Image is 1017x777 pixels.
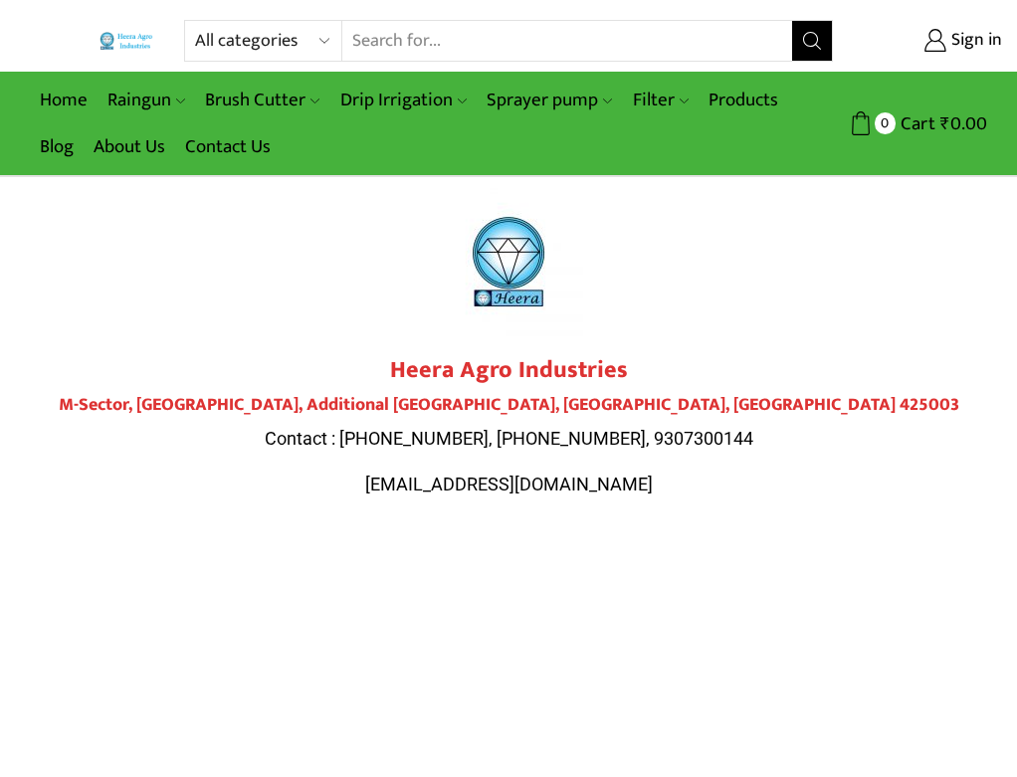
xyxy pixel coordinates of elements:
a: Sign in [863,23,1002,59]
a: 0 Cart ₹0.00 [853,105,987,142]
a: Home [30,77,98,123]
a: Raingun [98,77,195,123]
strong: Heera Agro Industries [390,350,628,390]
button: Search button [792,21,832,61]
a: Drip Irrigation [330,77,477,123]
a: Filter [623,77,699,123]
a: Blog [30,123,84,170]
bdi: 0.00 [940,108,987,139]
a: Brush Cutter [195,77,329,123]
span: 0 [875,112,896,133]
a: Sprayer pump [477,77,622,123]
a: Contact Us [175,123,281,170]
input: Search for... [342,21,792,61]
span: ₹ [940,108,950,139]
a: About Us [84,123,175,170]
span: Sign in [946,28,1002,54]
img: heera-logo-1000 [434,187,583,336]
h4: M-Sector, [GEOGRAPHIC_DATA], Additional [GEOGRAPHIC_DATA], [GEOGRAPHIC_DATA], [GEOGRAPHIC_DATA] 4... [51,395,966,417]
a: Products [699,77,788,123]
span: Cart [896,110,935,137]
span: Contact : [PHONE_NUMBER], [PHONE_NUMBER], 9307300144 [265,428,753,449]
span: [EMAIL_ADDRESS][DOMAIN_NAME] [365,474,653,494]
